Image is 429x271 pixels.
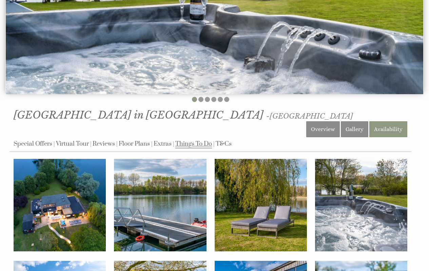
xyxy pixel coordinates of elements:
[14,109,264,121] span: [GEOGRAPHIC_DATA] in [GEOGRAPHIC_DATA]
[175,140,212,148] a: Things To Do
[14,140,52,148] a: Special Offers
[119,140,150,148] a: Floor Plans
[315,159,407,251] img: The Island in Oxfordshire
[215,159,307,251] img: The Island in Oxfordshire
[266,112,353,121] span: -
[154,140,172,148] a: Extras
[270,112,353,121] a: [GEOGRAPHIC_DATA]
[114,159,206,251] img: The Island in Oxfordshire
[56,140,89,148] a: Virtual Tour
[14,159,106,251] img: Drone photo of front side of the house
[216,140,232,148] a: T&Cs
[93,140,115,148] a: Reviews
[369,121,407,137] a: Availability
[341,121,368,137] a: Gallery
[306,121,340,137] a: Overview
[14,109,266,121] a: [GEOGRAPHIC_DATA] in [GEOGRAPHIC_DATA]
